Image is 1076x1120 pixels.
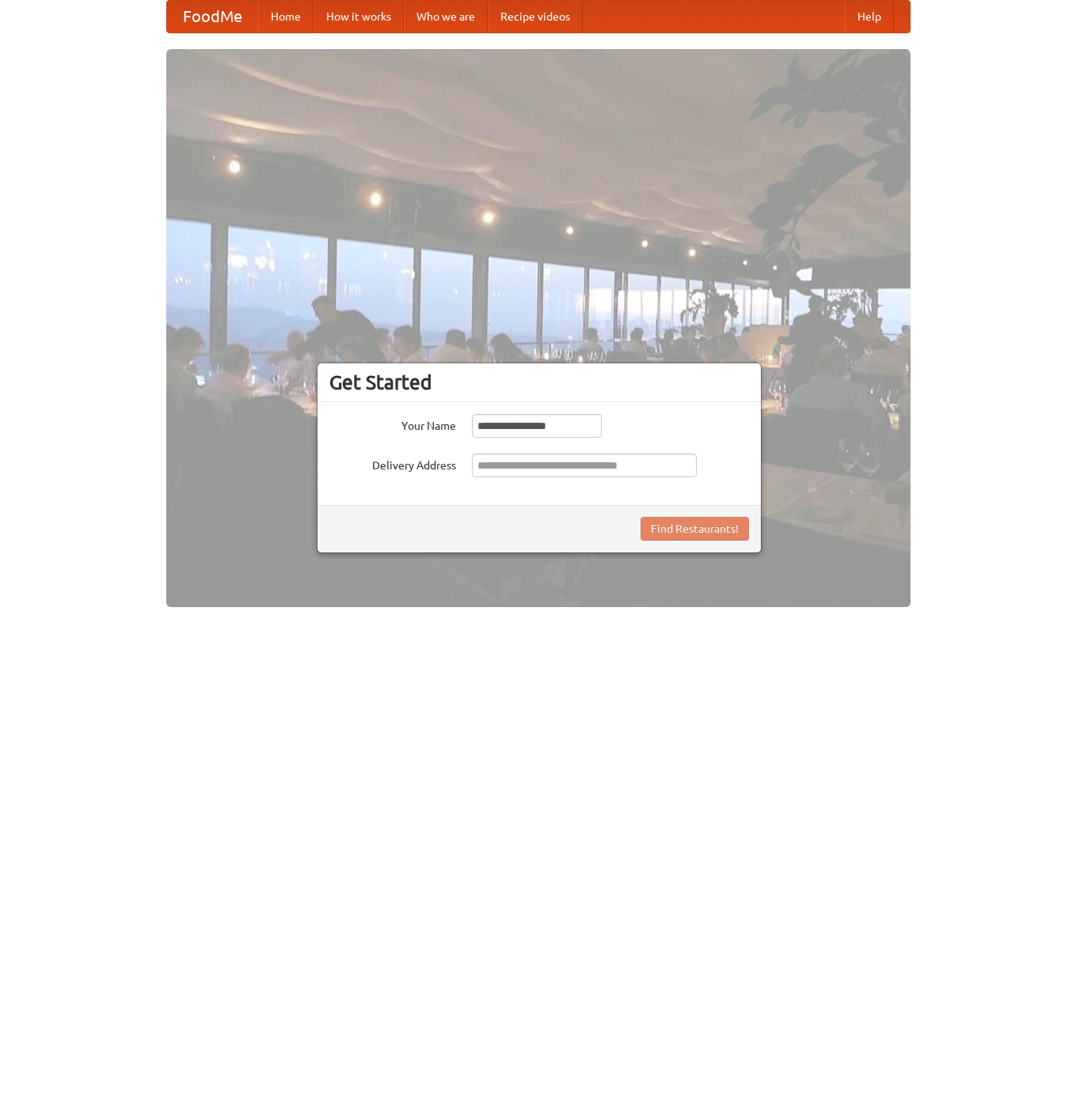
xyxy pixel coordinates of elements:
[488,1,583,32] a: Recipe videos
[314,1,404,32] a: How it works
[329,370,749,394] h3: Get Started
[845,1,894,32] a: Help
[167,1,258,32] a: FoodMe
[258,1,314,32] a: Home
[404,1,488,32] a: Who we are
[329,454,456,473] label: Delivery Address
[329,414,456,434] label: Your Name
[641,517,749,541] button: Find Restaurants!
